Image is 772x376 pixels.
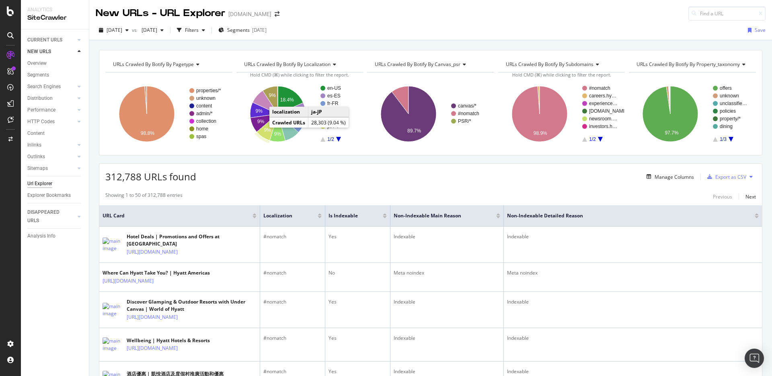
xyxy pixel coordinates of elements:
div: Yes [329,233,387,240]
a: HTTP Codes [27,118,75,126]
div: Meta noindex [507,269,759,277]
div: DISAPPEARED URLS [27,208,68,225]
text: home [196,126,208,132]
a: Distribution [27,94,75,103]
text: content [196,103,212,109]
text: experience… [589,101,618,106]
text: 9% [255,108,263,114]
div: Search Engines [27,83,61,91]
div: Performance [27,106,55,114]
div: CURRENT URLS [27,36,62,44]
svg: A chart. [629,79,755,149]
span: Non-Indexable Detailed Reason [507,212,743,219]
text: 98.9% [534,130,547,136]
text: fr-FR [327,101,339,106]
button: Next [745,192,756,201]
a: Content [27,129,83,138]
div: Where Can Hyatt Take You? | Hyatt Americas [103,269,210,277]
div: Save [755,27,766,33]
button: [DATE] [96,24,132,37]
span: Is Indexable [329,212,371,219]
svg: A chart. [498,79,624,149]
text: spas [196,134,206,139]
button: Previous [713,192,732,201]
text: 18.4% [280,97,294,103]
td: ja-JP [308,107,349,117]
a: [URL][DOMAIN_NAME] [127,248,178,256]
a: DISAPPEARED URLS [27,208,75,225]
button: Manage Columns [643,172,694,182]
button: Save [745,24,766,37]
text: unknown [196,95,216,101]
div: #nomatch [263,233,322,240]
div: Hotel Deals | Promotions and Offers at [GEOGRAPHIC_DATA] [127,233,257,248]
a: CURRENT URLS [27,36,75,44]
span: localization [263,212,306,219]
div: A chart. [105,79,231,149]
text: offers [720,85,732,91]
span: URL Card [103,212,250,219]
text: unclassifie… [720,101,747,106]
input: Find a URL [688,6,766,21]
div: Indexable [507,233,759,240]
h4: URLs Crawled By Botify By pagetype [111,58,225,71]
div: #nomatch [263,269,322,277]
div: arrow-right-arrow-left [275,11,279,17]
div: NEW URLS [27,48,51,56]
text: 97.7% [665,130,679,136]
a: NEW URLS [27,48,75,56]
div: [DATE] [252,27,267,33]
div: Meta noindex [394,269,500,277]
span: vs [132,27,138,33]
div: Previous [713,193,732,200]
div: No [329,269,387,277]
text: properties/* [196,88,221,93]
div: Outlinks [27,153,45,161]
a: Search Engines [27,83,75,91]
div: #nomatch [263,298,322,306]
div: A chart. [367,79,493,149]
button: Segments[DATE] [215,24,270,37]
text: admin/* [196,111,213,116]
text: unknown [720,93,739,99]
div: Indexable [507,368,759,375]
a: Segments [27,71,83,79]
a: Analysis Info [27,232,83,240]
div: Indexable [507,298,759,306]
text: investors.h… [589,124,617,129]
div: Overview [27,59,47,68]
div: Indexable [394,368,500,375]
text: pt-PT [327,124,339,129]
div: Sitemaps [27,164,48,173]
div: Manage Columns [655,174,694,180]
div: Explorer Bookmarks [27,191,71,200]
div: Indexable [507,335,759,342]
td: 28,303 (9.04 %) [308,118,349,128]
text: 9% [264,127,271,133]
h4: URLs Crawled By Botify By canvas_psr [373,58,487,71]
h4: URLs Crawled By Botify By localization [242,58,356,71]
span: Non-Indexable Main Reason [394,212,484,219]
a: Url Explorer [27,180,83,188]
text: 89.7% [407,128,421,134]
a: [URL][DOMAIN_NAME] [127,313,178,321]
text: #nomatch [458,111,479,116]
td: Crawled URLs [269,118,308,128]
h4: URLs Crawled By Botify By subdomains [504,58,618,71]
text: [DOMAIN_NAME]… [589,108,632,114]
text: careers.hy… [589,93,616,99]
a: Explorer Bookmarks [27,191,83,200]
text: 9% [257,119,264,124]
div: Export as CSV [715,174,746,180]
text: canvas/* [458,103,476,109]
text: 9% [269,93,276,98]
div: Segments [27,71,49,79]
span: URLs Crawled By Botify By canvas_psr [375,61,460,68]
div: New URLs - URL Explorer [96,6,225,20]
text: dining [720,124,733,129]
text: 98.8% [141,130,154,136]
span: 2025 Aug. 19th [138,27,157,33]
div: Yes [329,335,387,342]
text: collection [196,118,216,124]
text: #nomatch [589,85,610,91]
